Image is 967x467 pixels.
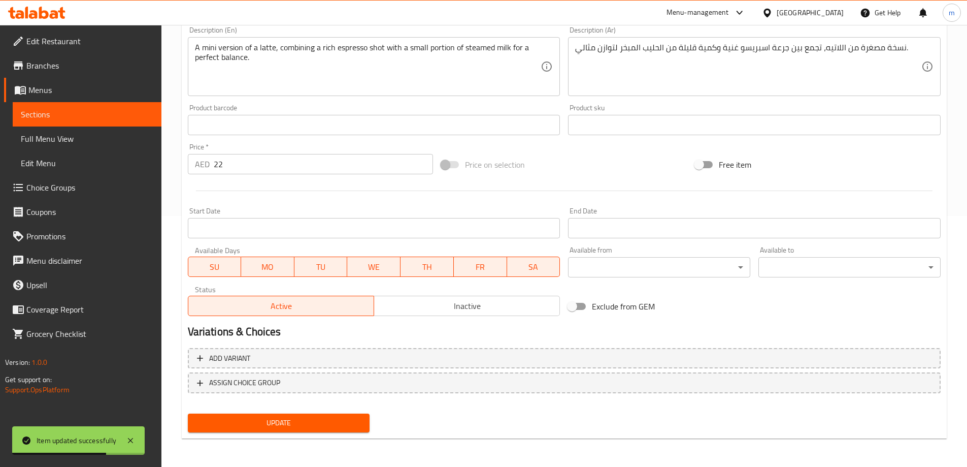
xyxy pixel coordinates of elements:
button: WE [347,257,401,277]
textarea: نسخة مصغرة من اللاتيه، تجمع بين جرعة اسبريسو غنية وكمية قليلة من الحليب المبخر لتوازن مثالي. [575,43,921,91]
span: Branches [26,59,153,72]
div: Menu-management [666,7,729,19]
a: Upsell [4,273,161,297]
a: Coverage Report [4,297,161,322]
button: TU [294,257,348,277]
button: Active [188,296,374,316]
span: MO [245,260,290,274]
span: Free item [719,159,751,171]
span: m [949,7,955,18]
a: Coupons [4,200,161,224]
span: TU [298,260,344,274]
div: ​ [568,257,750,277]
span: Edit Menu [21,157,153,169]
p: AED [195,158,210,170]
button: Add variant [188,348,941,369]
a: Branches [4,53,161,78]
input: Please enter product sku [568,115,941,135]
a: Edit Menu [13,151,161,175]
span: Sections [21,108,153,120]
span: Full Menu View [21,133,153,145]
button: Update [188,414,370,432]
input: Please enter price [214,154,434,174]
a: Grocery Checklist [4,322,161,346]
span: WE [351,260,396,274]
a: Edit Restaurant [4,29,161,53]
span: Promotions [26,230,153,242]
button: SA [507,257,560,277]
button: SU [188,257,242,277]
span: Upsell [26,279,153,291]
span: Active [192,299,370,314]
span: Get support on: [5,373,52,386]
textarea: A mini version of a latte, combining a rich espresso shot with a small portion of steamed milk fo... [195,43,541,91]
button: ASSIGN CHOICE GROUP [188,372,941,393]
span: Update [196,417,362,429]
span: SU [192,260,238,274]
span: Edit Restaurant [26,35,153,47]
span: Coverage Report [26,303,153,316]
span: TH [405,260,450,274]
span: ASSIGN CHOICE GROUP [209,377,280,389]
span: Version: [5,356,30,369]
span: FR [458,260,503,274]
button: TH [401,257,454,277]
span: Price on selection [465,159,525,171]
div: ​ [758,257,941,277]
a: Choice Groups [4,175,161,200]
h2: Variations & Choices [188,324,941,339]
span: Menu disclaimer [26,255,153,267]
a: Sections [13,102,161,127]
a: Menus [4,78,161,102]
span: 1.0.0 [31,356,47,369]
span: Coupons [26,206,153,218]
a: Full Menu View [13,127,161,151]
span: Grocery Checklist [26,328,153,340]
button: Inactive [374,296,560,316]
div: Item updated successfully [37,435,116,446]
a: Promotions [4,224,161,248]
button: FR [454,257,507,277]
button: MO [241,257,294,277]
span: Inactive [378,299,556,314]
span: Choice Groups [26,181,153,194]
a: Menu disclaimer [4,248,161,273]
span: Add variant [209,352,250,365]
input: Please enter product barcode [188,115,560,135]
span: Exclude from GEM [592,300,655,313]
span: Menus [28,84,153,96]
a: Support.OpsPlatform [5,383,70,396]
div: [GEOGRAPHIC_DATA] [777,7,844,18]
span: SA [511,260,556,274]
